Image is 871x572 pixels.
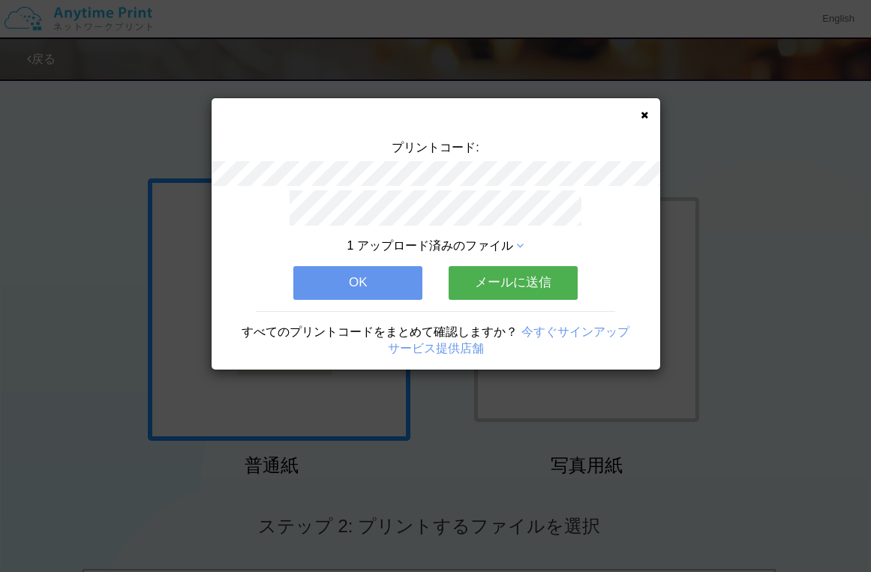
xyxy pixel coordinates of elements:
span: 1 アップロード済みのファイル [347,239,513,252]
button: メールに送信 [449,266,578,299]
button: OK [293,266,422,299]
a: 今すぐサインアップ [521,325,629,338]
a: サービス提供店舗 [388,342,484,355]
span: プリントコード: [392,141,479,154]
span: すべてのプリントコードをまとめて確認しますか？ [242,325,518,338]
